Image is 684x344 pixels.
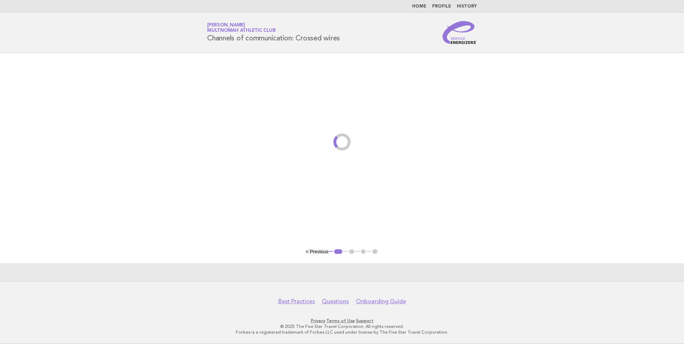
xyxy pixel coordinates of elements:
[326,318,355,323] a: Terms of Use
[457,4,477,9] a: History
[356,298,406,305] a: Onboarding Guide
[432,4,451,9] a: Profile
[123,318,561,324] p: · ·
[123,329,561,335] p: Forbes is a registered trademark of Forbes LLC used under license by The Five Star Travel Corpora...
[123,324,561,329] p: © 2025 The Five Star Travel Corporation. All rights reserved.
[278,298,315,305] a: Best Practices
[207,23,340,42] h1: Channels of communication: Crossed wires
[207,23,275,33] a: [PERSON_NAME]Multnomah Athletic Club
[356,318,373,323] a: Support
[412,4,426,9] a: Home
[443,21,477,44] img: Service Energizers
[207,29,275,33] span: Multnomah Athletic Club
[322,298,349,305] a: Questions
[311,318,325,323] a: Privacy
